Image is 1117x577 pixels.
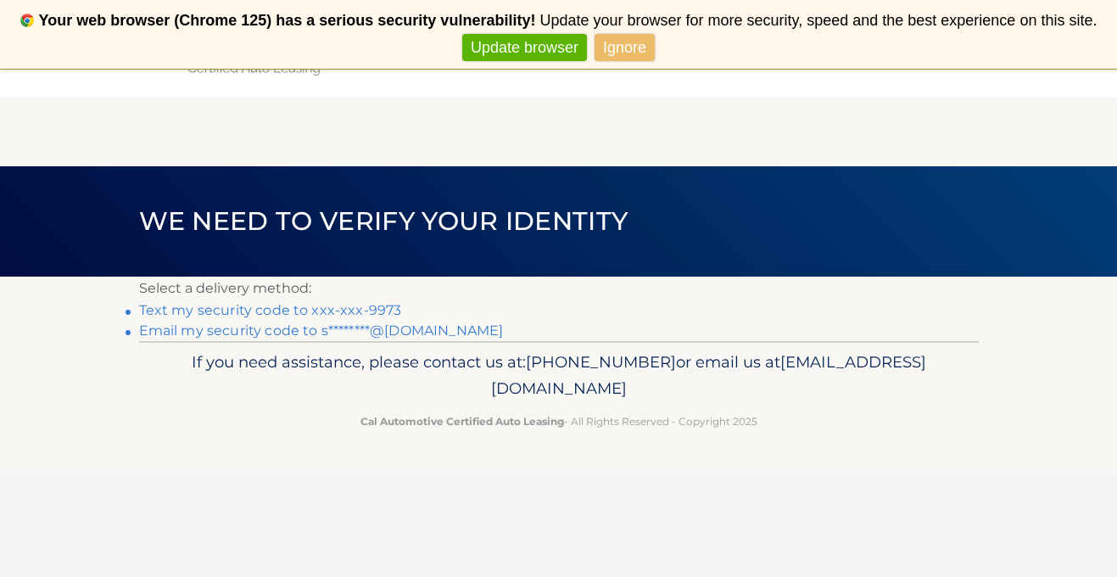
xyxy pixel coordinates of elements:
span: [PHONE_NUMBER] [526,352,676,372]
a: Text my security code to xxx-xxx-9973 [139,302,402,318]
b: Your web browser (Chrome 125) has a serious security vulnerability! [39,12,536,29]
p: Select a delivery method: [139,277,979,300]
span: Update your browser for more security, speed and the best experience on this site. [539,12,1097,29]
p: If you need assistance, please contact us at: or email us at [150,349,968,403]
span: We need to verify your identity [139,205,628,237]
strong: Cal Automotive Certified Auto Leasing [360,415,564,428]
a: Email my security code to s********@[DOMAIN_NAME] [139,322,504,339]
a: Ignore [595,34,655,62]
p: - All Rights Reserved - Copyright 2025 [150,412,968,430]
a: Update browser [462,34,587,62]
